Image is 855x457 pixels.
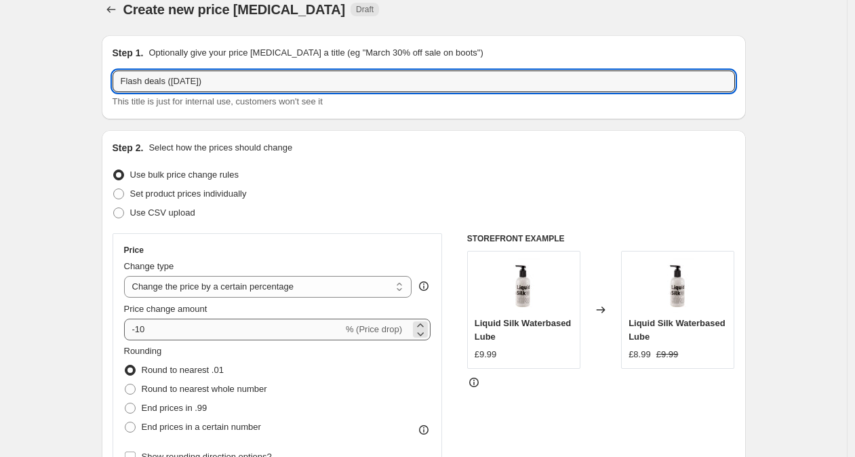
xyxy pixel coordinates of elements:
[142,384,267,394] span: Round to nearest whole number
[346,324,402,334] span: % (Price drop)
[629,318,725,342] span: Liquid Silk Waterbased Lube
[124,319,343,340] input: -15
[113,46,144,60] h2: Step 1.
[656,349,679,359] span: £9.99
[124,261,174,271] span: Change type
[124,245,144,256] h3: Price
[124,346,162,356] span: Rounding
[130,207,195,218] span: Use CSV upload
[148,141,292,155] p: Select how the prices should change
[124,304,207,314] span: Price change amount
[417,279,431,293] div: help
[475,318,572,342] span: Liquid Silk Waterbased Lube
[148,46,483,60] p: Optionally give your price [MEDICAL_DATA] a title (eg "March 30% off sale on boots")
[142,365,224,375] span: Round to nearest .01
[142,422,261,432] span: End prices in a certain number
[651,258,705,313] img: liquid-silk-waterbased-lube-bodywise-663989000012-265469_80x.jpg
[629,349,651,359] span: £8.99
[467,233,735,244] h6: STOREFRONT EXAMPLE
[123,2,346,17] span: Create new price [MEDICAL_DATA]
[113,96,323,106] span: This title is just for internal use, customers won't see it
[113,141,144,155] h2: Step 2.
[475,349,497,359] span: £9.99
[113,71,735,92] input: 30% off holiday sale
[142,403,207,413] span: End prices in .99
[496,258,551,313] img: liquid-silk-waterbased-lube-bodywise-663989000012-265469_80x.jpg
[130,170,239,180] span: Use bulk price change rules
[130,188,247,199] span: Set product prices individually
[356,4,374,15] span: Draft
